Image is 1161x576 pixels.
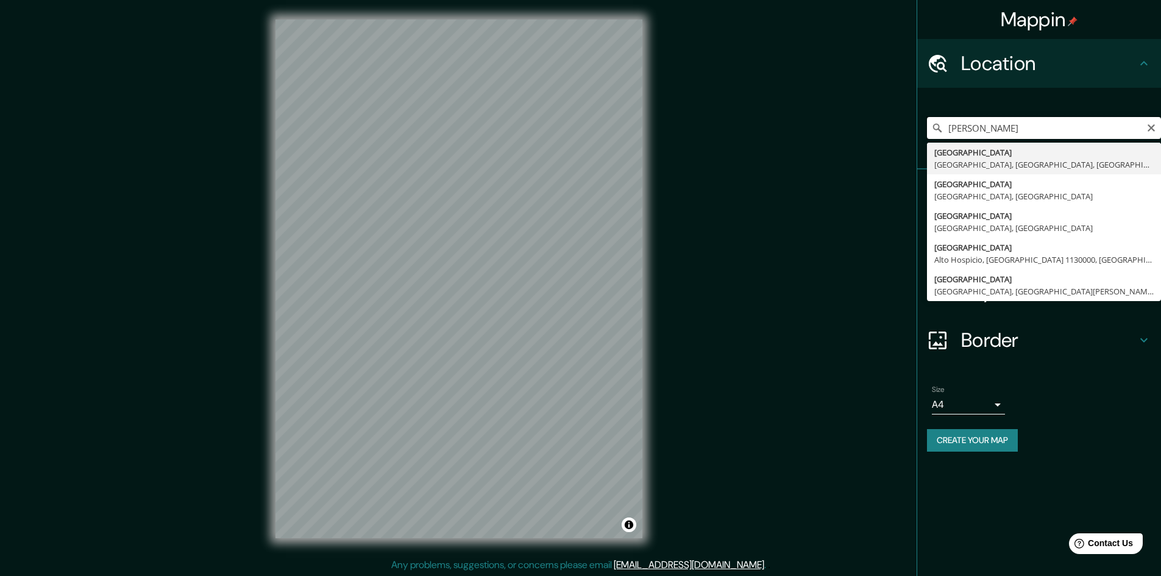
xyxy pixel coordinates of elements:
input: Pick your city or area [927,117,1161,139]
div: [GEOGRAPHIC_DATA] [934,273,1154,285]
button: Create your map [927,429,1018,452]
div: Style [917,218,1161,267]
div: [GEOGRAPHIC_DATA], [GEOGRAPHIC_DATA][PERSON_NAME] 7850000, [GEOGRAPHIC_DATA] [934,285,1154,297]
h4: Border [961,328,1137,352]
h4: Layout [961,279,1137,304]
div: [GEOGRAPHIC_DATA] [934,241,1154,254]
div: [GEOGRAPHIC_DATA], [GEOGRAPHIC_DATA] [934,190,1154,202]
div: [GEOGRAPHIC_DATA], [GEOGRAPHIC_DATA] [934,222,1154,234]
div: . [766,558,768,572]
div: . [768,558,770,572]
div: [GEOGRAPHIC_DATA] [934,178,1154,190]
div: A4 [932,395,1005,414]
div: [GEOGRAPHIC_DATA] [934,210,1154,222]
button: Toggle attribution [622,517,636,532]
div: [GEOGRAPHIC_DATA], [GEOGRAPHIC_DATA], [GEOGRAPHIC_DATA] [934,158,1154,171]
label: Size [932,385,945,395]
div: [GEOGRAPHIC_DATA] [934,146,1154,158]
canvas: Map [275,20,642,538]
div: Layout [917,267,1161,316]
a: [EMAIL_ADDRESS][DOMAIN_NAME] [614,558,764,571]
h4: Mappin [1001,7,1078,32]
p: Any problems, suggestions, or concerns please email . [391,558,766,572]
div: Pins [917,169,1161,218]
div: Location [917,39,1161,88]
div: Alto Hospicio, [GEOGRAPHIC_DATA] 1130000, [GEOGRAPHIC_DATA] [934,254,1154,266]
div: Border [917,316,1161,364]
iframe: Help widget launcher [1053,528,1148,563]
img: pin-icon.png [1068,16,1078,26]
button: Clear [1146,121,1156,133]
h4: Location [961,51,1137,76]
